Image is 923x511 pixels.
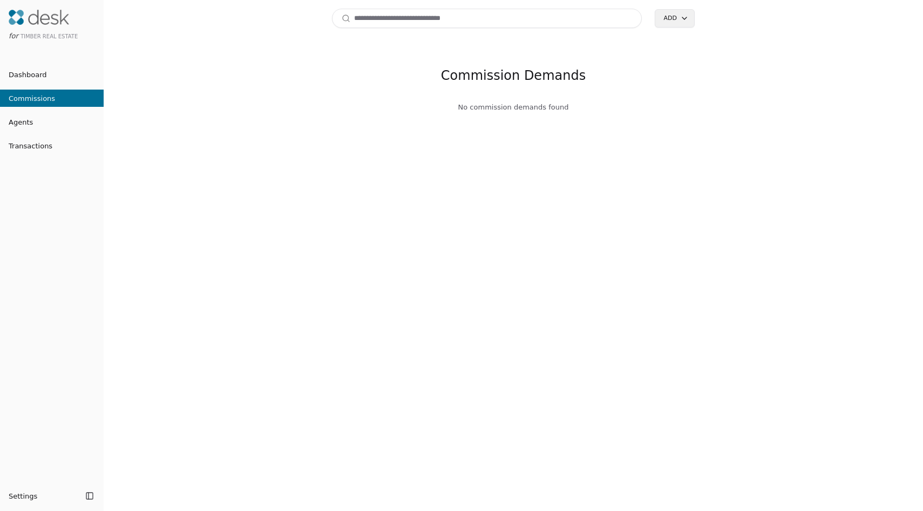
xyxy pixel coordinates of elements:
button: Add [655,9,695,28]
img: Desk [9,10,69,25]
span: Timber Real Estate [21,33,78,39]
div: No commission demands found [332,101,695,113]
span: for [9,32,18,40]
span: Settings [9,490,37,502]
button: Settings [4,487,82,505]
h2: Commission Demands [441,67,586,84]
